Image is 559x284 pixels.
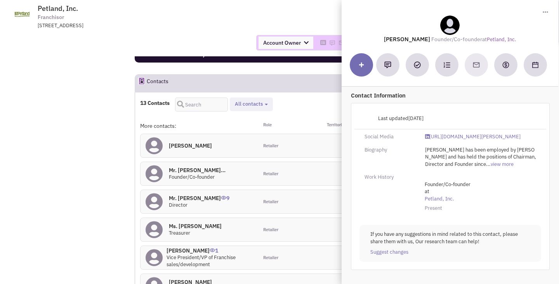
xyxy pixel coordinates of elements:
[491,161,514,168] a: view more
[408,115,424,122] span: [DATE]
[425,133,521,141] a: [URL][DOMAIN_NAME][PERSON_NAME]
[359,133,420,141] div: Social Media
[221,189,229,202] span: 9
[359,111,429,126] div: Last updated
[258,122,317,130] div: Role
[414,61,421,68] img: Add a Task
[425,181,549,204] span: at
[339,40,345,46] img: Please add to your accounts
[38,22,240,30] div: [STREET_ADDRESS]
[431,36,482,43] span: Founder/Co-founder
[351,91,550,99] p: Contact Information
[359,174,420,181] div: Work History
[38,13,64,21] span: Franchisor
[169,230,190,236] span: Treasurer
[425,181,549,188] span: Founder/Co-founder
[329,40,335,46] img: Please add to your accounts
[169,142,212,149] h4: [PERSON_NAME]
[167,247,253,254] h4: [PERSON_NAME]
[263,199,278,205] span: Retailer
[147,75,168,92] h2: Contacts
[169,174,215,180] span: Founder/Co-founder
[431,36,516,43] span: at
[169,223,222,230] h4: Ms. [PERSON_NAME]
[263,255,278,261] span: Retailer
[263,227,278,233] span: Retailer
[169,167,226,174] h4: Mr. [PERSON_NAME]...
[167,254,236,268] span: Vice President/VP of Franchise sales/development
[443,61,450,68] img: Subscribe to a cadence
[425,146,536,167] span: [PERSON_NAME] has been employed by [PERSON_NAME] and has held the positions of Chairman, Director...
[233,100,270,108] button: All contacts
[359,146,420,154] div: Biography
[140,99,170,106] h4: 13 Contacts
[317,122,376,130] div: Territories
[425,195,549,203] a: Petland, Inc.
[210,248,215,252] img: icon-UserInteraction.png
[370,249,408,256] a: Suggest changes
[221,196,226,200] img: icon-UserInteraction.png
[38,4,78,13] span: Petland, Inc.
[384,61,391,68] img: Add a note
[532,62,538,68] img: Schedule a Meeting
[440,16,460,35] img: teammate.png
[263,143,278,149] span: Retailer
[370,231,530,245] p: If you have any suggestions in mind related to this contact, please share them with us, Our resea...
[169,195,229,202] h4: Mr. [PERSON_NAME]
[425,205,442,211] span: Present
[259,37,313,49] span: Account Owner
[502,61,510,69] img: Create a deal
[235,101,263,107] span: All contacts
[263,171,278,177] span: Retailer
[487,36,516,44] a: Petland, Inc.
[140,122,258,130] div: More contacts:
[175,98,228,112] input: Search
[210,241,218,254] span: 1
[384,35,430,43] lable: [PERSON_NAME]
[169,202,187,208] span: Director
